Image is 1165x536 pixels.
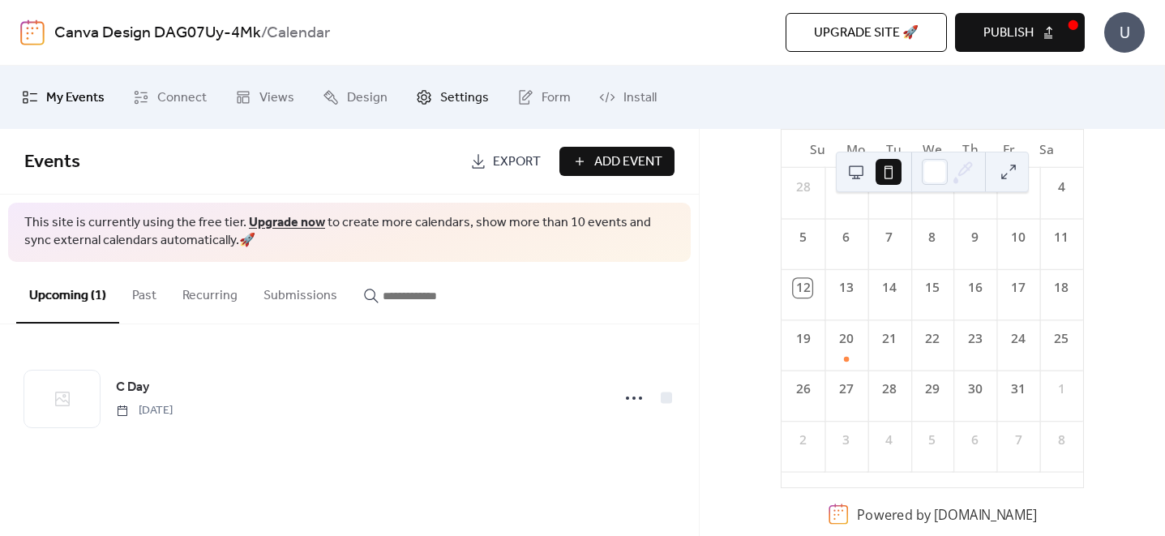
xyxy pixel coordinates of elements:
[923,279,941,298] div: 15
[923,178,941,196] div: 1
[966,178,984,196] div: 2
[1052,279,1071,298] div: 18
[16,262,119,324] button: Upcoming (1)
[1009,329,1028,348] div: 24
[505,72,583,122] a: Form
[116,377,149,398] a: C Day
[493,152,541,172] span: Export
[594,152,662,172] span: Add Event
[249,210,325,235] a: Upgrade now
[857,505,1037,523] div: Powered by
[1009,431,1028,449] div: 7
[837,329,855,348] div: 20
[157,85,207,111] span: Connect
[837,228,855,247] div: 6
[786,13,947,52] button: Upgrade site 🚀
[923,329,941,348] div: 22
[458,147,553,176] a: Export
[966,279,984,298] div: 16
[119,262,169,322] button: Past
[923,228,941,247] div: 8
[794,431,812,449] div: 2
[440,85,489,111] span: Settings
[311,72,400,122] a: Design
[1104,12,1145,53] div: U
[10,72,117,122] a: My Events
[934,505,1037,523] a: [DOMAIN_NAME]
[837,178,855,196] div: 29
[875,130,913,168] div: Tu
[990,130,1028,168] div: Fr
[169,262,251,322] button: Recurring
[24,144,80,180] span: Events
[1052,329,1071,348] div: 25
[1009,279,1028,298] div: 17
[837,279,855,298] div: 13
[46,85,105,111] span: My Events
[837,431,855,449] div: 3
[794,329,812,348] div: 19
[259,85,294,111] span: Views
[404,72,501,122] a: Settings
[223,72,306,122] a: Views
[1052,379,1071,398] div: 1
[794,379,812,398] div: 26
[542,85,571,111] span: Form
[983,24,1034,43] span: Publish
[24,214,675,251] span: This site is currently using the free tier. to create more calendars, show more than 10 events an...
[1052,431,1071,449] div: 8
[913,130,951,168] div: We
[116,378,149,397] span: C Day
[880,178,898,196] div: 30
[923,379,941,398] div: 29
[1009,228,1028,247] div: 10
[880,279,898,298] div: 14
[121,72,219,122] a: Connect
[1009,379,1028,398] div: 31
[799,130,837,168] div: Su
[837,379,855,398] div: 27
[880,228,898,247] div: 7
[347,85,388,111] span: Design
[623,85,657,111] span: Install
[966,228,984,247] div: 9
[116,402,173,419] span: [DATE]
[880,431,898,449] div: 4
[966,431,984,449] div: 6
[1028,130,1066,168] div: Sa
[794,279,812,298] div: 12
[966,379,984,398] div: 30
[559,147,675,176] button: Add Event
[794,228,812,247] div: 5
[952,130,990,168] div: Th
[955,13,1085,52] button: Publish
[54,18,261,49] a: Canva Design DAG07Uy-4Mk
[814,24,919,43] span: Upgrade site 🚀
[1052,178,1071,196] div: 4
[261,18,267,49] b: /
[880,329,898,348] div: 21
[837,130,875,168] div: Mo
[20,19,45,45] img: logo
[1052,228,1071,247] div: 11
[267,18,330,49] b: Calendar
[794,178,812,196] div: 28
[587,72,669,122] a: Install
[880,379,898,398] div: 28
[966,329,984,348] div: 23
[1009,178,1028,196] div: 3
[923,431,941,449] div: 5
[251,262,350,322] button: Submissions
